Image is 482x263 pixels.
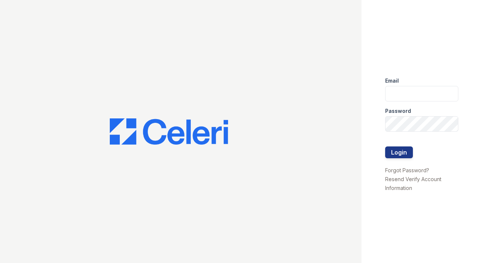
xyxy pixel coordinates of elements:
button: Login [385,146,413,158]
label: Password [385,107,411,115]
img: CE_Logo_Blue-a8612792a0a2168367f1c8372b55b34899dd931a85d93a1a3d3e32e68fde9ad4.png [110,118,228,145]
a: Forgot Password? [385,167,429,173]
label: Email [385,77,399,84]
a: Resend Verify Account Information [385,176,441,191]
